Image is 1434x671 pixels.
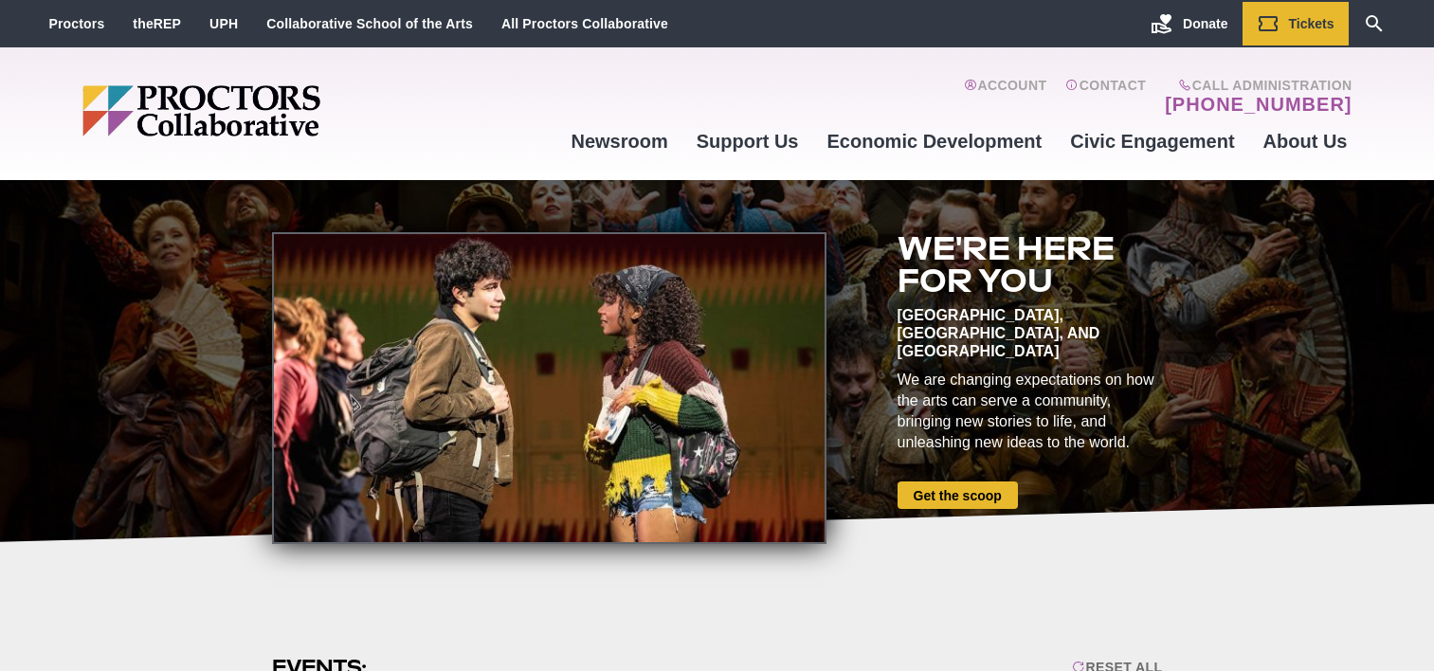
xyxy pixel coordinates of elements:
span: Donate [1183,16,1227,31]
div: [GEOGRAPHIC_DATA], [GEOGRAPHIC_DATA], and [GEOGRAPHIC_DATA] [898,306,1163,360]
a: Tickets [1243,2,1349,45]
a: Contact [1065,78,1146,116]
a: Newsroom [556,116,681,167]
a: Collaborative School of the Arts [266,16,473,31]
a: theREP [133,16,181,31]
span: Call Administration [1159,78,1352,93]
a: Donate [1136,2,1242,45]
a: About Us [1249,116,1362,167]
a: All Proctors Collaborative [501,16,668,31]
a: Economic Development [813,116,1057,167]
a: Get the scoop [898,481,1018,509]
a: Support Us [682,116,813,167]
h2: We're here for you [898,232,1163,297]
a: Account [964,78,1046,116]
span: Tickets [1289,16,1334,31]
div: We are changing expectations on how the arts can serve a community, bringing new stories to life,... [898,370,1163,453]
a: Civic Engagement [1056,116,1248,167]
a: Proctors [49,16,105,31]
a: Search [1349,2,1400,45]
a: UPH [209,16,238,31]
img: Proctors logo [82,85,466,136]
a: [PHONE_NUMBER] [1165,93,1352,116]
